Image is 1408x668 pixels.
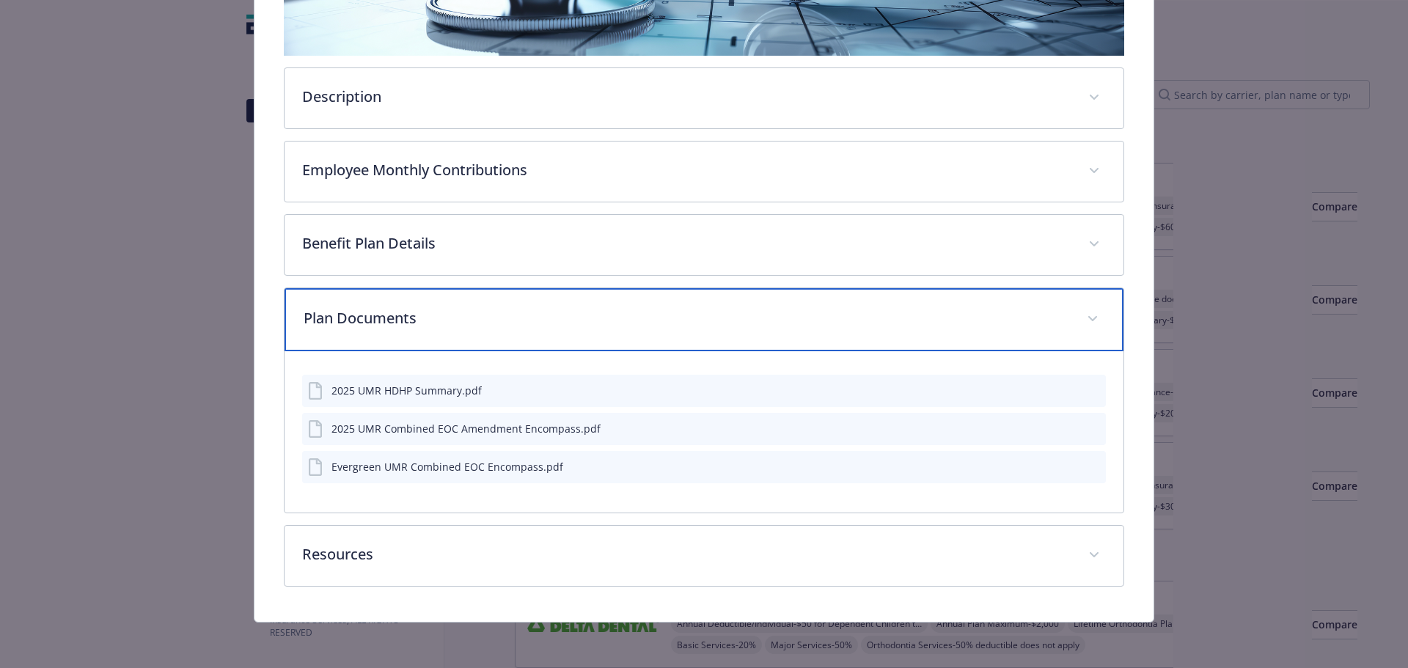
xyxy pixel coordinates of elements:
p: Plan Documents [304,307,1070,329]
div: Plan Documents [285,351,1124,513]
div: Description [285,68,1124,128]
p: Benefit Plan Details [302,232,1071,254]
p: Employee Monthly Contributions [302,159,1071,181]
div: Employee Monthly Contributions [285,142,1124,202]
div: Resources [285,526,1124,586]
div: Evergreen UMR Combined EOC Encompass.pdf [331,459,563,474]
div: Plan Documents [285,288,1124,351]
div: Benefit Plan Details [285,215,1124,275]
button: preview file [1087,459,1100,474]
button: download file [1063,383,1075,398]
div: 2025 UMR HDHP Summary.pdf [331,383,482,398]
button: download file [1063,459,1075,474]
div: 2025 UMR Combined EOC Amendment Encompass.pdf [331,421,601,436]
button: preview file [1087,421,1100,436]
p: Resources [302,543,1071,565]
p: Description [302,86,1071,108]
button: preview file [1087,383,1100,398]
button: download file [1063,421,1075,436]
